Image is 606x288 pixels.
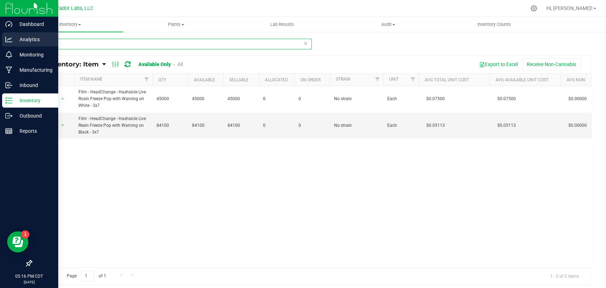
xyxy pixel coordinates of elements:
[21,230,29,239] iframe: Resource center unread badge
[123,17,229,32] a: Plants
[423,120,448,131] span: $0.05113
[5,51,12,58] inline-svg: Monitoring
[31,39,312,49] input: Search Item Name, Retail Display Name, SKU, Part Number...
[12,50,55,59] p: Monitoring
[37,60,102,68] a: All Inventory: Item
[546,5,593,11] span: Hi, [PERSON_NAME]!
[335,21,441,28] span: Audit
[229,77,248,82] a: Sellable
[37,60,99,68] span: All Inventory: Item
[5,82,12,89] inline-svg: Inbound
[12,96,55,105] p: Inventory
[475,58,522,70] button: Export to Excel
[228,96,255,102] span: 45000
[3,273,55,279] p: 05:16 PM CDT
[261,21,304,28] span: Lab Results
[192,96,219,102] span: 45000
[565,94,590,104] span: $0.00000
[178,61,183,67] a: All
[263,122,290,129] span: 0
[17,17,123,32] a: Inventory
[58,120,67,130] span: select
[5,97,12,104] inline-svg: Inventory
[5,66,12,74] inline-svg: Manufacturing
[80,77,103,82] a: Item Name
[335,77,350,82] a: Strain
[565,120,590,131] span: $0.00000
[371,74,383,86] a: Filter
[138,61,171,67] a: Available Only
[5,21,12,28] inline-svg: Dashboard
[157,96,184,102] span: 45000
[5,112,12,119] inline-svg: Outbound
[158,77,166,82] a: Qty
[61,271,112,282] span: Page of 1
[424,77,469,82] a: Avg Total Unit Cost
[5,127,12,135] inline-svg: Reports
[193,77,215,82] a: Available
[441,17,547,32] a: Inventory Counts
[12,127,55,135] p: Reports
[12,66,55,74] p: Manufacturing
[78,115,148,136] span: Film - HeadChange - Hashsicle Live Resin Freeze Pop with Warning on Black - 3x7
[12,81,55,89] p: Inbound
[407,74,419,86] a: Filter
[494,120,519,131] span: $0.05113
[58,94,67,104] span: select
[389,77,398,82] a: Unit
[17,21,123,28] span: Inventory
[12,20,55,28] p: Dashboard
[263,96,290,102] span: 0
[299,122,326,129] span: 0
[264,77,288,82] a: Allocated
[522,58,581,70] button: Receive Non-Cannabis
[468,21,520,28] span: Inventory Counts
[387,122,414,129] span: Each
[300,77,320,82] a: On Order
[12,35,55,44] p: Analytics
[545,271,584,281] span: 1 - 2 of 2 items
[192,122,219,129] span: 84100
[3,279,55,285] p: [DATE]
[81,271,94,282] input: 1
[51,5,93,11] span: Curador Labs, LLC
[5,36,12,43] inline-svg: Analytics
[299,96,326,102] span: 0
[335,17,441,32] a: Audit
[494,94,519,104] span: $0.07500
[141,74,152,86] a: Filter
[529,5,538,12] div: Manage settings
[334,122,379,129] span: No strain
[157,122,184,129] span: 84100
[124,21,229,28] span: Plants
[229,17,335,32] a: Lab Results
[12,112,55,120] p: Outbound
[78,89,148,109] span: Film - HeadChange - Hashsicle Live Rosin Freeze Pop with Warning on White - 3x7
[228,122,255,129] span: 84100
[423,94,448,104] span: $0.07500
[387,96,414,102] span: Each
[303,39,308,48] span: Clear
[334,96,379,102] span: No strain
[495,77,548,82] a: Avg Available Unit Cost
[7,231,28,252] iframe: Resource center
